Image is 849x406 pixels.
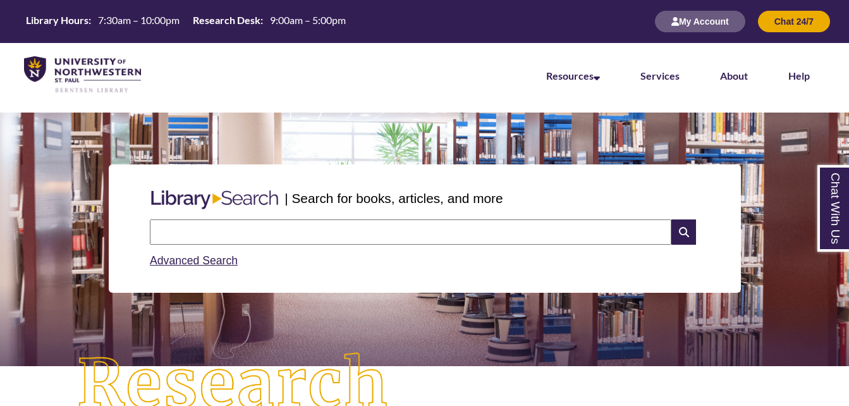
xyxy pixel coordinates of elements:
i: Search [671,219,695,245]
img: UNWSP Library Logo [24,56,141,94]
a: Hours Today [21,13,351,30]
span: 7:30am – 10:00pm [98,14,180,26]
a: My Account [655,16,745,27]
a: Chat 24/7 [758,16,830,27]
a: Resources [546,70,600,82]
a: Advanced Search [150,254,238,267]
a: About [720,70,748,82]
p: | Search for books, articles, and more [284,188,503,208]
table: Hours Today [21,13,351,29]
a: Help [788,70,810,82]
img: Libary Search [145,185,284,214]
button: My Account [655,11,745,32]
span: 9:00am – 5:00pm [270,14,346,26]
button: Chat 24/7 [758,11,830,32]
a: Services [640,70,680,82]
th: Research Desk: [188,13,265,27]
th: Library Hours: [21,13,93,27]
